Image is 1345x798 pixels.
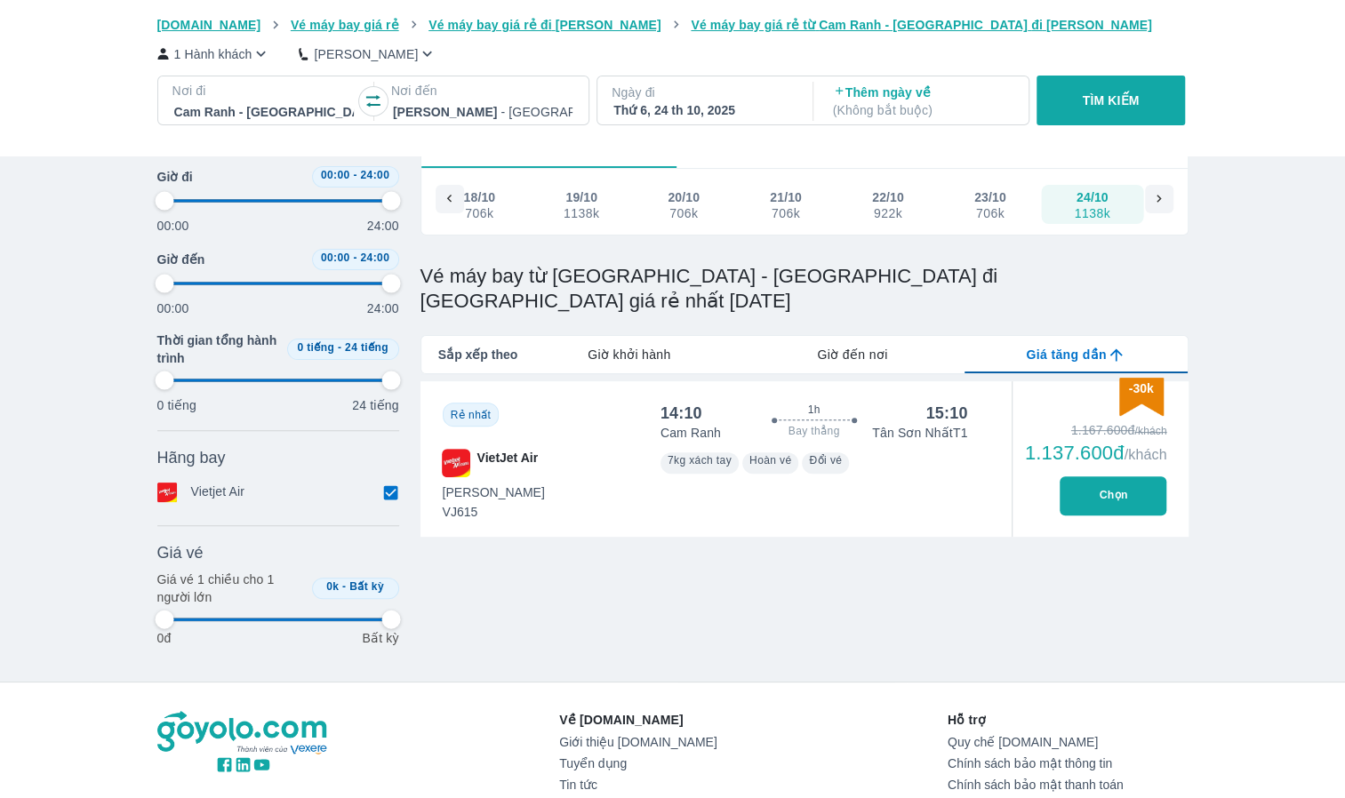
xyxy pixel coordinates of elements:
[1037,76,1185,125] button: TÌM KIẾM
[925,403,967,424] div: 15:10
[668,188,700,206] div: 20/10
[770,188,802,206] div: 21/10
[464,206,494,220] div: 706k
[1060,476,1166,515] button: Chọn
[157,571,305,606] p: Giá vé 1 chiều cho 1 người lớn
[873,206,903,220] div: 922k
[314,45,418,63] p: [PERSON_NAME]
[338,341,341,354] span: -
[157,44,271,63] button: 1 Hành khách
[817,346,887,363] span: Giờ đến nơi
[1025,421,1167,439] div: 1.167.600đ
[451,409,491,421] span: Rẻ nhất
[749,454,792,467] span: Hoàn vé
[559,778,717,792] a: Tin tức
[157,396,196,414] p: 0 tiếng
[367,299,399,317] p: 24:00
[321,251,350,264] span: 00:00
[1025,443,1167,464] div: 1.137.600đ
[771,206,801,220] div: 706k
[157,16,1189,34] nav: breadcrumb
[420,264,1189,314] h1: Vé máy bay từ [GEOGRAPHIC_DATA] - [GEOGRAPHIC_DATA] đi [GEOGRAPHIC_DATA] giá rẻ nhất [DATE]
[559,711,717,729] p: Về [DOMAIN_NAME]
[442,449,470,477] img: VJ
[360,251,389,264] span: 24:00
[157,299,189,317] p: 00:00
[1076,188,1108,206] div: 24/10
[1124,447,1166,462] span: /khách
[360,169,389,181] span: 24:00
[157,447,226,468] span: Hãng bay
[1074,206,1109,220] div: 1138k
[668,206,699,220] div: 706k
[443,503,545,521] span: VJ615
[668,454,732,467] span: 7kg xách tay
[559,756,717,770] a: Tuyển dụng
[1119,378,1164,416] img: discount
[352,396,398,414] p: 24 tiếng
[588,346,670,363] span: Giờ khởi hành
[299,44,436,63] button: [PERSON_NAME]
[565,188,597,206] div: 19/10
[157,217,189,235] p: 00:00
[1026,346,1106,363] span: Giá tăng dần
[157,331,280,367] span: Thời gian tổng hành trình
[948,711,1189,729] p: Hỗ trợ
[157,542,204,563] span: Giá vé
[191,483,245,502] p: Vietjet Air
[157,18,261,32] span: [DOMAIN_NAME]
[443,483,545,501] span: [PERSON_NAME]
[975,206,1005,220] div: 706k
[157,168,193,186] span: Giờ đi
[362,629,398,647] p: Bất kỳ
[691,18,1152,32] span: Vé máy bay giá rẻ từ Cam Ranh - [GEOGRAPHIC_DATA] đi [PERSON_NAME]
[438,346,518,363] span: Sắp xếp theo
[157,251,205,268] span: Giờ đến
[353,169,356,181] span: -
[948,756,1189,770] a: Chính sách bảo mật thông tin
[174,45,252,63] p: 1 Hành khách
[391,82,574,100] p: Nơi đến
[1128,381,1153,395] span: -30k
[349,580,384,593] span: Bất kỳ
[807,403,820,417] span: 1h
[172,82,356,100] p: Nơi đi
[660,403,702,424] div: 14:10
[948,778,1189,792] a: Chính sách bảo mật thanh toán
[297,341,334,354] span: 0 tiếng
[477,449,538,477] span: VietJet Air
[321,169,350,181] span: 00:00
[157,629,172,647] p: 0đ
[291,18,399,32] span: Vé máy bay giá rẻ
[833,84,1013,119] p: Thêm ngày về
[612,84,795,101] p: Ngày đi
[613,101,793,119] div: Thứ 6, 24 th 10, 2025
[428,18,661,32] span: Vé máy bay giá rẻ đi [PERSON_NAME]
[833,101,1013,119] p: ( Không bắt buộc )
[353,251,356,264] span: -
[367,217,399,235] p: 24:00
[974,188,1006,206] div: 23/10
[948,735,1189,749] a: Quy chế [DOMAIN_NAME]
[809,454,842,467] span: Đổi vé
[1083,92,1140,109] p: TÌM KIẾM
[660,424,721,442] p: Cam Ranh
[345,341,388,354] span: 24 tiếng
[872,188,904,206] div: 22/10
[517,336,1187,373] div: lab API tabs example
[872,424,967,442] p: Tân Sơn Nhất T1
[342,580,346,593] span: -
[564,206,599,220] div: 1138k
[559,735,717,749] a: Giới thiệu [DOMAIN_NAME]
[157,711,330,755] img: logo
[463,188,495,206] div: 18/10
[326,580,339,593] span: 0k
